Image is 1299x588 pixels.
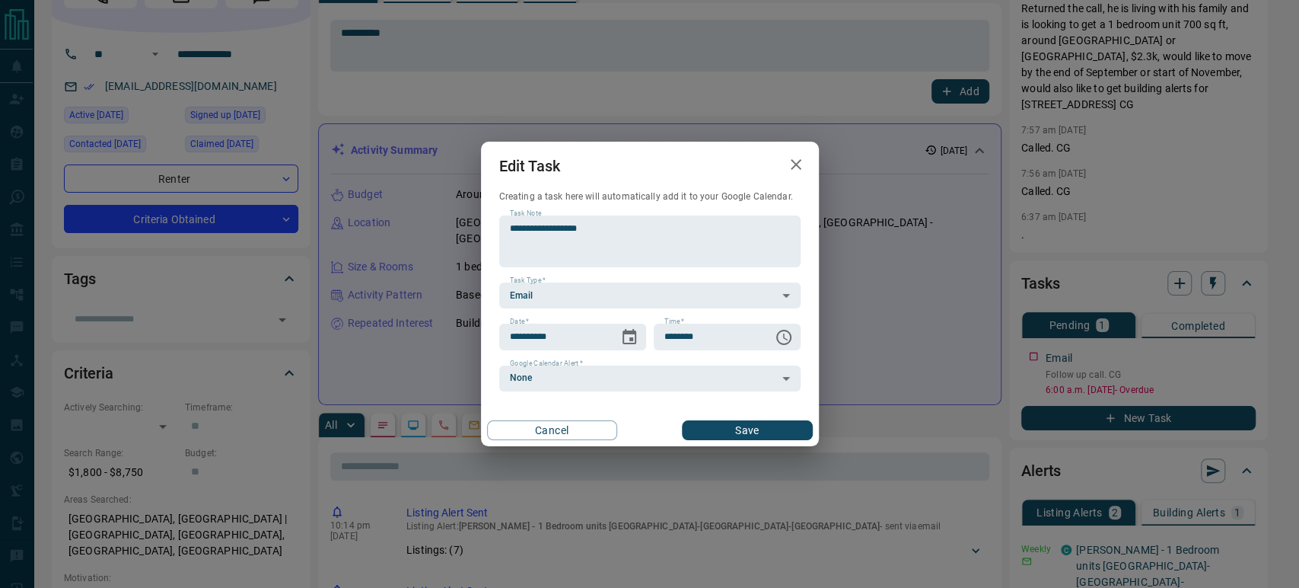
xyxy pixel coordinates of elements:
[682,420,812,440] button: Save
[487,420,617,440] button: Cancel
[769,322,799,353] button: Choose time, selected time is 6:00 AM
[510,209,541,219] label: Task Note
[481,142,578,190] h2: Edit Task
[510,359,583,369] label: Google Calendar Alert
[499,283,801,308] div: Email
[664,317,684,327] label: Time
[510,276,546,286] label: Task Type
[499,366,801,391] div: None
[510,317,529,327] label: Date
[614,322,645,353] button: Choose date, selected date is Aug 19, 2025
[499,190,801,203] p: Creating a task here will automatically add it to your Google Calendar.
